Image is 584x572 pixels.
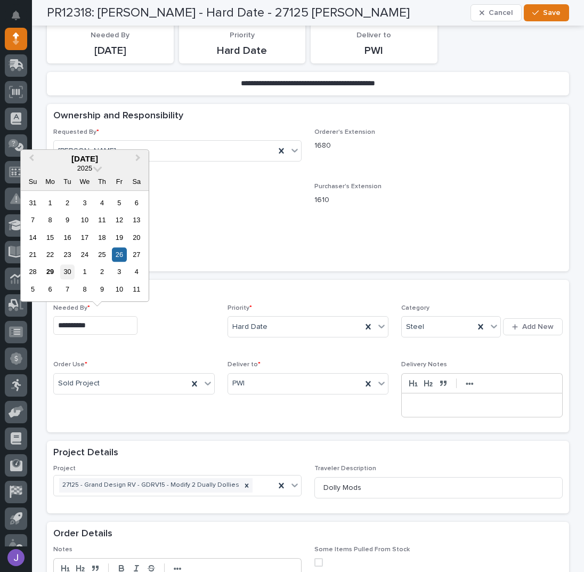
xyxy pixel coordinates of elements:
[95,265,109,279] div: Choose Thursday, October 2nd, 2025
[5,4,27,27] button: Notifications
[314,183,382,190] span: Purchaser's Extension
[58,146,116,157] span: [PERSON_NAME]
[53,447,118,459] h2: Project Details
[230,31,255,39] span: Priority
[53,528,112,540] h2: Order Details
[77,265,92,279] div: Choose Wednesday, October 1st, 2025
[53,110,183,122] h2: Ownership and Responsibility
[228,305,252,311] span: Priority
[53,129,99,135] span: Requested By
[317,44,431,57] p: PWI
[112,247,126,262] div: Choose Friday, September 26th, 2025
[53,465,76,472] span: Project
[53,361,87,368] span: Order Use
[26,213,40,227] div: Choose Sunday, September 7th, 2025
[95,174,109,189] div: Th
[91,31,129,39] span: Needed By
[43,230,57,245] div: Choose Monday, September 15th, 2025
[232,321,267,333] span: Hard Date
[60,282,75,296] div: Choose Tuesday, October 7th, 2025
[59,478,241,493] div: 27125 - Grand Design RV - GDRV15 - Modify 2 Dually Dollies
[543,8,561,18] span: Save
[489,8,513,18] span: Cancel
[112,230,126,245] div: Choose Friday, September 19th, 2025
[24,194,145,298] div: month 2025-09
[406,321,424,333] span: Steel
[60,247,75,262] div: Choose Tuesday, September 23rd, 2025
[21,154,149,164] div: [DATE]
[401,361,447,368] span: Delivery Notes
[471,4,522,21] button: Cancel
[95,282,109,296] div: Choose Thursday, October 9th, 2025
[5,546,27,569] button: users-avatar
[112,265,126,279] div: Choose Friday, October 3rd, 2025
[314,465,376,472] span: Traveler Description
[77,282,92,296] div: Choose Wednesday, October 8th, 2025
[77,230,92,245] div: Choose Wednesday, September 17th, 2025
[53,44,167,57] p: [DATE]
[77,196,92,210] div: Choose Wednesday, September 3rd, 2025
[129,230,144,245] div: Choose Saturday, September 20th, 2025
[47,5,410,21] h2: PR12318: [PERSON_NAME] - Hard Date - 27125 [PERSON_NAME]
[314,140,563,151] p: 1680
[462,377,477,390] button: •••
[53,246,302,257] p: [DATE]
[26,174,40,189] div: Su
[129,265,144,279] div: Choose Saturday, October 4th, 2025
[77,174,92,189] div: We
[112,196,126,210] div: Choose Friday, September 5th, 2025
[503,318,563,335] button: Add New
[185,44,299,57] p: Hard Date
[129,247,144,262] div: Choose Saturday, September 27th, 2025
[129,174,144,189] div: Sa
[466,380,474,388] strong: •••
[60,213,75,227] div: Choose Tuesday, September 9th, 2025
[524,4,569,21] button: Save
[60,230,75,245] div: Choose Tuesday, September 16th, 2025
[77,164,92,172] span: 2025
[314,195,563,206] p: 1610
[112,282,126,296] div: Choose Friday, October 10th, 2025
[95,213,109,227] div: Choose Thursday, September 11th, 2025
[112,174,126,189] div: Fr
[356,31,391,39] span: Deliver to
[43,174,57,189] div: Mo
[112,213,126,227] div: Choose Friday, September 12th, 2025
[22,151,39,168] button: Previous Month
[129,196,144,210] div: Choose Saturday, September 6th, 2025
[95,230,109,245] div: Choose Thursday, September 18th, 2025
[13,11,27,28] div: Notifications
[43,282,57,296] div: Choose Monday, October 6th, 2025
[26,247,40,262] div: Choose Sunday, September 21st, 2025
[43,265,57,279] div: Choose Monday, September 29th, 2025
[95,196,109,210] div: Choose Thursday, September 4th, 2025
[43,247,57,262] div: Choose Monday, September 22nd, 2025
[314,546,410,553] span: Some Items Pulled From Stock
[314,129,375,135] span: Orderer's Extension
[53,546,72,553] span: Notes
[129,213,144,227] div: Choose Saturday, September 13th, 2025
[95,247,109,262] div: Choose Thursday, September 25th, 2025
[131,151,148,168] button: Next Month
[58,378,100,389] span: Sold Project
[43,196,57,210] div: Choose Monday, September 1st, 2025
[129,282,144,296] div: Choose Saturday, October 11th, 2025
[77,213,92,227] div: Choose Wednesday, September 10th, 2025
[77,247,92,262] div: Choose Wednesday, September 24th, 2025
[26,196,40,210] div: Choose Sunday, August 31st, 2025
[60,196,75,210] div: Choose Tuesday, September 2nd, 2025
[26,282,40,296] div: Choose Sunday, October 5th, 2025
[53,305,90,311] span: Needed By
[26,230,40,245] div: Choose Sunday, September 14th, 2025
[522,322,554,332] span: Add New
[232,378,245,389] span: PWI
[43,213,57,227] div: Choose Monday, September 8th, 2025
[401,305,429,311] span: Category
[60,174,75,189] div: Tu
[60,265,75,279] div: Choose Tuesday, September 30th, 2025
[26,265,40,279] div: Choose Sunday, September 28th, 2025
[228,361,261,368] span: Deliver to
